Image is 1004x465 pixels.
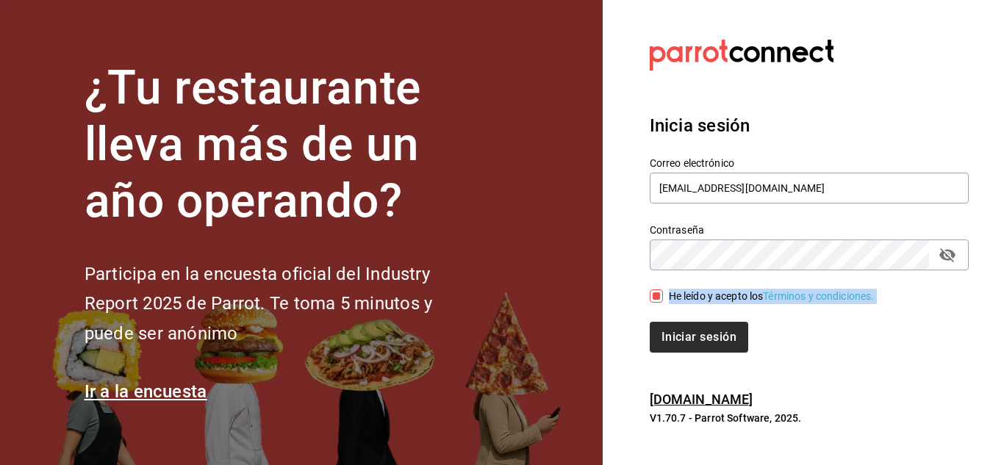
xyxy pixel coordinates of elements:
label: Correo electrónico [650,158,969,168]
button: Iniciar sesión [650,322,748,353]
a: [DOMAIN_NAME] [650,392,753,407]
input: Ingresa tu correo electrónico [650,173,969,203]
p: V1.70.7 - Parrot Software, 2025. [650,411,969,425]
h3: Inicia sesión [650,112,969,139]
a: Términos y condiciones. [763,290,874,302]
a: Ir a la encuesta [85,381,207,402]
div: He leído y acepto los [669,289,875,304]
h2: Participa en la encuesta oficial del Industry Report 2025 de Parrot. Te toma 5 minutos y puede se... [85,259,481,349]
button: passwordField [935,242,960,267]
label: Contraseña [650,225,969,235]
h1: ¿Tu restaurante lleva más de un año operando? [85,60,481,229]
